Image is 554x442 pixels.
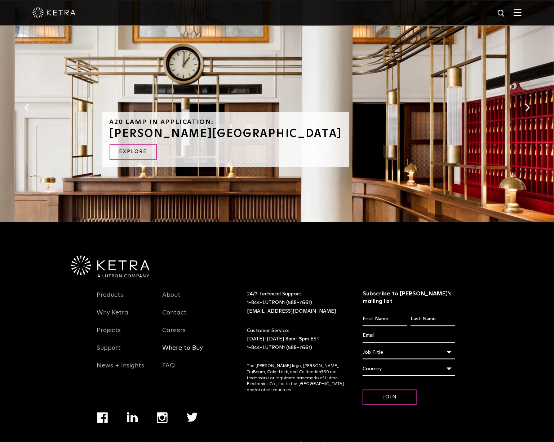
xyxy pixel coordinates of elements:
img: twitter [187,413,198,422]
a: News + Insights [97,362,145,379]
p: Customer Service: [DATE]-[DATE] 8am- 5pm EST [247,327,345,353]
a: Careers [162,327,186,343]
h3: [PERSON_NAME][GEOGRAPHIC_DATA] [110,129,342,139]
button: Next [524,103,531,112]
button: Previous [23,103,30,112]
p: 24/7 Technical Support: [247,290,345,316]
div: Navigation Menu [97,290,152,379]
a: Where to Buy [162,344,203,361]
a: Products [97,291,124,308]
img: facebook [97,412,108,423]
img: linkedin [127,412,138,423]
a: Projects [97,327,121,343]
a: [EMAIL_ADDRESS][DOMAIN_NAME] [247,309,336,314]
img: search icon [497,9,506,18]
input: Last Name [411,313,455,326]
a: Why Ketra [97,309,129,326]
h3: Subscribe to [PERSON_NAME]’s mailing list [363,290,455,305]
a: FAQ [162,362,175,379]
input: First Name [363,313,407,326]
a: Contact [162,309,187,326]
a: 1-844-LUTRON1 (588-7661) [247,345,312,351]
a: Support [97,344,121,361]
div: Navigation Menu [97,412,217,441]
a: About [162,291,181,308]
input: Join [363,390,417,405]
div: Job Title [363,346,455,360]
img: instagram [157,412,168,423]
div: Country [363,362,455,376]
p: The [PERSON_NAME] logo, [PERSON_NAME], TruBeam, Color Lock, and Calibration360 are trademarks or ... [247,363,345,394]
input: Email [363,329,455,343]
a: 1-844-LUTRON1 (588-7661) [247,300,312,305]
a: Explore [110,144,157,160]
img: ketra-logo-2019-white [32,7,76,18]
img: Ketra-aLutronCo_White_RGB [71,256,150,278]
div: Navigation Menu [162,290,217,379]
h6: A20 Lamp in Application: [110,119,342,126]
img: Hamburger%20Nav.svg [514,9,522,16]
